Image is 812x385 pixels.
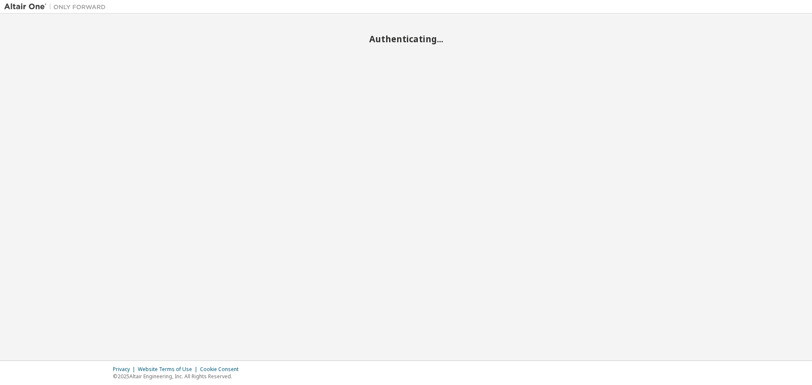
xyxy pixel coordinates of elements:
[113,366,138,373] div: Privacy
[200,366,244,373] div: Cookie Consent
[138,366,200,373] div: Website Terms of Use
[4,3,110,11] img: Altair One
[4,33,808,44] h2: Authenticating...
[113,373,244,380] p: © 2025 Altair Engineering, Inc. All Rights Reserved.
